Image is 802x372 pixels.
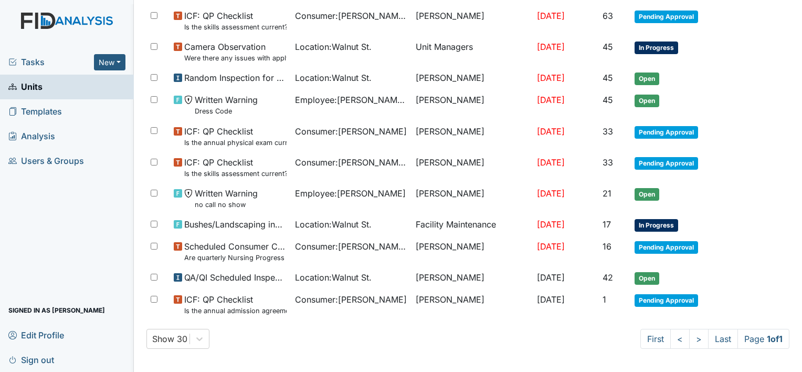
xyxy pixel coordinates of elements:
span: Random Inspection for Evening [184,71,287,84]
span: 63 [603,11,613,21]
span: In Progress [635,219,678,232]
button: New [94,54,125,70]
span: Page [737,329,789,349]
span: Users & Groups [8,153,84,169]
td: [PERSON_NAME] [411,183,533,214]
span: Units [8,79,43,95]
span: QA/QI Scheduled Inspection [184,271,287,284]
span: 45 [603,42,613,52]
span: ICF: QP Checklist Is the skills assessment current? (document the date in the comment section) [184,9,287,32]
span: Camera Observation Were there any issues with applying topical medications? ( Starts at the top o... [184,40,287,63]
small: Is the skills assessment current? (document the date in the comment section) [184,22,287,32]
span: Consumer : [PERSON_NAME] [295,125,407,138]
span: ICF: QP Checklist Is the annual physical exam current? (document the date in the comment section) [184,125,287,148]
span: 17 [603,219,611,230]
small: Is the annual admission agreement current? (document the date in the comment section) [184,306,287,316]
td: [PERSON_NAME] [411,67,533,89]
span: Open [635,95,659,107]
td: [PERSON_NAME] [411,289,533,320]
span: 42 [603,272,613,283]
span: 33 [603,157,613,168]
span: 21 [603,188,611,199]
td: [PERSON_NAME] [411,5,533,36]
span: Consumer : [PERSON_NAME][GEOGRAPHIC_DATA] [295,156,408,169]
span: 45 [603,73,613,83]
span: ICF: QP Checklist Is the skills assessment current? (document the date in the comment section) [184,156,287,179]
span: [DATE] [537,11,565,21]
td: [PERSON_NAME] [411,89,533,120]
span: Templates [8,104,62,120]
span: Edit Profile [8,327,64,343]
span: [DATE] [537,73,565,83]
span: Sign out [8,352,54,368]
span: [DATE] [537,219,565,230]
small: Is the skills assessment current? (document the date in the comment section) [184,169,287,179]
span: Written Warning no call no show [195,187,258,210]
span: Signed in as [PERSON_NAME] [8,302,105,318]
span: Location : Walnut St. [295,71,372,84]
a: < [670,329,690,349]
a: Last [708,329,738,349]
nav: task-pagination [640,329,789,349]
span: Consumer : [PERSON_NAME][GEOGRAPHIC_DATA] [295,9,408,22]
span: Pending Approval [635,157,698,170]
span: Employee : [PERSON_NAME][GEOGRAPHIC_DATA] [295,94,408,106]
span: Consumer : [PERSON_NAME] [295,293,407,306]
a: Tasks [8,56,94,68]
span: Location : Walnut St. [295,271,372,284]
span: [DATE] [537,95,565,105]
strong: 1 of 1 [767,334,783,344]
span: Pending Approval [635,241,698,254]
td: [PERSON_NAME] [411,267,533,289]
span: Pending Approval [635,126,698,139]
td: [PERSON_NAME] [411,121,533,152]
small: Dress Code [195,106,258,116]
span: Consumer : [PERSON_NAME], Triquasha [295,240,408,253]
span: In Progress [635,42,678,54]
div: Show 30 [152,333,187,345]
span: Pending Approval [635,11,698,23]
span: [DATE] [537,294,565,305]
small: Were there any issues with applying topical medications? ( Starts at the top of MAR and works the... [184,53,287,63]
span: [DATE] [537,188,565,199]
span: Pending Approval [635,294,698,307]
small: Are quarterly Nursing Progress Notes/Visual Assessments completed by the end of the month followi... [184,253,287,263]
span: Location : Walnut St. [295,40,372,53]
a: First [640,329,671,349]
span: Written Warning Dress Code [195,94,258,116]
td: [PERSON_NAME] [411,152,533,183]
span: 1 [603,294,606,305]
td: [PERSON_NAME] [411,236,533,267]
span: Employee : [PERSON_NAME] [295,187,406,200]
span: 16 [603,241,611,252]
span: Location : Walnut St. [295,218,372,231]
span: 33 [603,126,613,137]
span: Scheduled Consumer Chart Review Are quarterly Nursing Progress Notes/Visual Assessments completed... [184,240,287,263]
span: Open [635,73,659,85]
span: Analysis [8,128,55,144]
td: Unit Managers [411,36,533,67]
span: [DATE] [537,272,565,283]
span: ICF: QP Checklist Is the annual admission agreement current? (document the date in the comment se... [184,293,287,316]
span: 45 [603,95,613,105]
small: no call no show [195,200,258,210]
span: Open [635,188,659,201]
small: Is the annual physical exam current? (document the date in the comment section) [184,138,287,148]
a: > [689,329,709,349]
span: [DATE] [537,126,565,137]
span: Open [635,272,659,285]
span: [DATE] [537,157,565,168]
span: Bushes/Landscaping inspection [184,218,287,231]
span: [DATE] [537,42,565,52]
span: [DATE] [537,241,565,252]
td: Facility Maintenance [411,214,533,236]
